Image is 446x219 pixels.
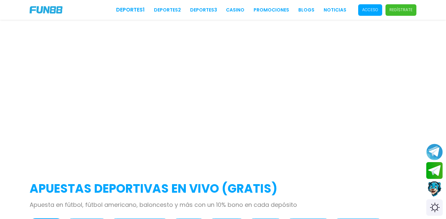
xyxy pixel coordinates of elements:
[426,181,443,198] button: Contact customer service
[226,7,244,13] a: CASINO
[426,162,443,179] button: Join telegram
[426,143,443,160] button: Join telegram channel
[389,7,412,13] p: Regístrate
[116,6,145,14] a: Deportes1
[30,180,416,198] h2: APUESTAS DEPORTIVAS EN VIVO (gratis)
[254,7,289,13] a: Promociones
[324,7,346,13] a: NOTICIAS
[30,200,416,209] p: Apuesta en fútbol, fútbol americano, baloncesto y más con un 10% bono en cada depósito
[30,6,62,13] img: Company Logo
[362,7,378,13] p: Acceso
[298,7,314,13] a: BLOGS
[190,7,217,13] a: Deportes3
[154,7,181,13] a: Deportes2
[426,199,443,216] div: Switch theme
